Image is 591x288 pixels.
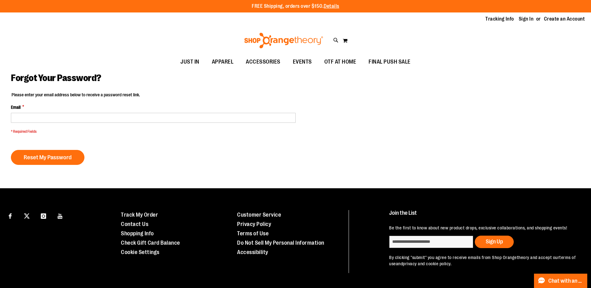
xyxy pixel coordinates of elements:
a: APPAREL [206,55,240,69]
span: Email [11,104,21,110]
img: Shop Orangetheory [243,33,324,48]
a: Visit our Facebook page [5,210,16,221]
legend: Please enter your email address below to receive a password reset link. [11,92,141,98]
a: Details [324,3,339,9]
a: OTF AT HOME [318,55,363,69]
a: privacy and cookie policy. [403,261,451,266]
a: terms of use [389,255,576,266]
p: By clicking "submit" you agree to receive emails from Shop Orangetheory and accept our and [389,254,577,267]
input: enter email [389,236,473,248]
p: Be the first to know about new product drops, exclusive collaborations, and shopping events! [389,225,577,231]
a: Sign In [519,16,534,22]
span: FINAL PUSH SALE [369,55,411,69]
a: EVENTS [287,55,318,69]
a: Customer Service [237,212,281,218]
a: Create an Account [544,16,585,22]
span: JUST IN [180,55,199,69]
a: Cookie Settings [121,249,160,255]
a: Visit our Instagram page [38,210,49,221]
button: Reset My Password [11,150,84,165]
a: Shopping Info [121,230,154,237]
h4: Join the List [389,210,577,222]
a: Visit our X page [21,210,32,221]
a: Contact Us [121,221,148,227]
a: Accessibility [237,249,268,255]
a: Do Not Sell My Personal Information [237,240,324,246]
a: JUST IN [174,55,206,69]
span: OTF AT HOME [324,55,356,69]
img: Twitter [24,213,30,219]
span: Reset My Password [24,154,72,161]
a: Check Gift Card Balance [121,240,180,246]
span: Chat with an Expert [548,278,584,284]
span: EVENTS [293,55,312,69]
a: Tracking Info [485,16,514,22]
a: Track My Order [121,212,158,218]
a: FINAL PUSH SALE [362,55,417,69]
p: FREE Shipping, orders over $150. [252,3,339,10]
span: APPAREL [212,55,234,69]
a: Privacy Policy [237,221,271,227]
button: Sign Up [475,236,514,248]
a: ACCESSORIES [240,55,287,69]
span: Sign Up [486,238,503,245]
a: Visit our Youtube page [55,210,66,221]
a: Terms of Use [237,230,269,237]
span: ACCESSORIES [246,55,280,69]
button: Chat with an Expert [534,274,588,288]
span: * Required Fields [11,129,296,134]
span: Forgot Your Password? [11,73,101,83]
